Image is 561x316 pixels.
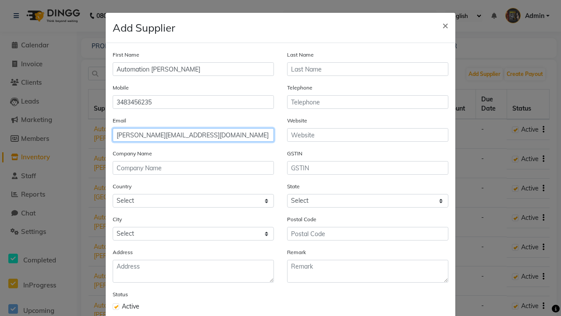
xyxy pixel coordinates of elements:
input: First Name [113,62,274,76]
span: × [442,18,448,32]
label: First Name [113,51,139,59]
input: Postal Code [287,227,448,241]
label: Company Name [113,150,152,158]
label: Mobile [113,84,129,92]
label: Status [113,291,128,298]
label: Address [113,248,133,256]
label: Postal Code [287,215,316,223]
input: GSTIN [287,161,448,175]
label: Country [113,183,131,190]
input: Email [113,128,274,142]
label: Remark [287,248,306,256]
label: Email [113,117,126,125]
label: GSTIN [287,150,302,158]
button: Close [435,13,455,37]
span: Active [122,302,139,311]
label: Last Name [287,51,314,59]
label: Telephone [287,84,312,92]
input: Mobile [113,95,274,109]
label: State [287,183,300,190]
input: Company Name [113,161,274,175]
label: City [113,215,122,223]
input: Telephone [287,95,448,109]
input: Website [287,128,448,142]
h4: Add Supplier [113,20,175,36]
label: Website [287,117,307,125]
input: Last Name [287,62,448,76]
